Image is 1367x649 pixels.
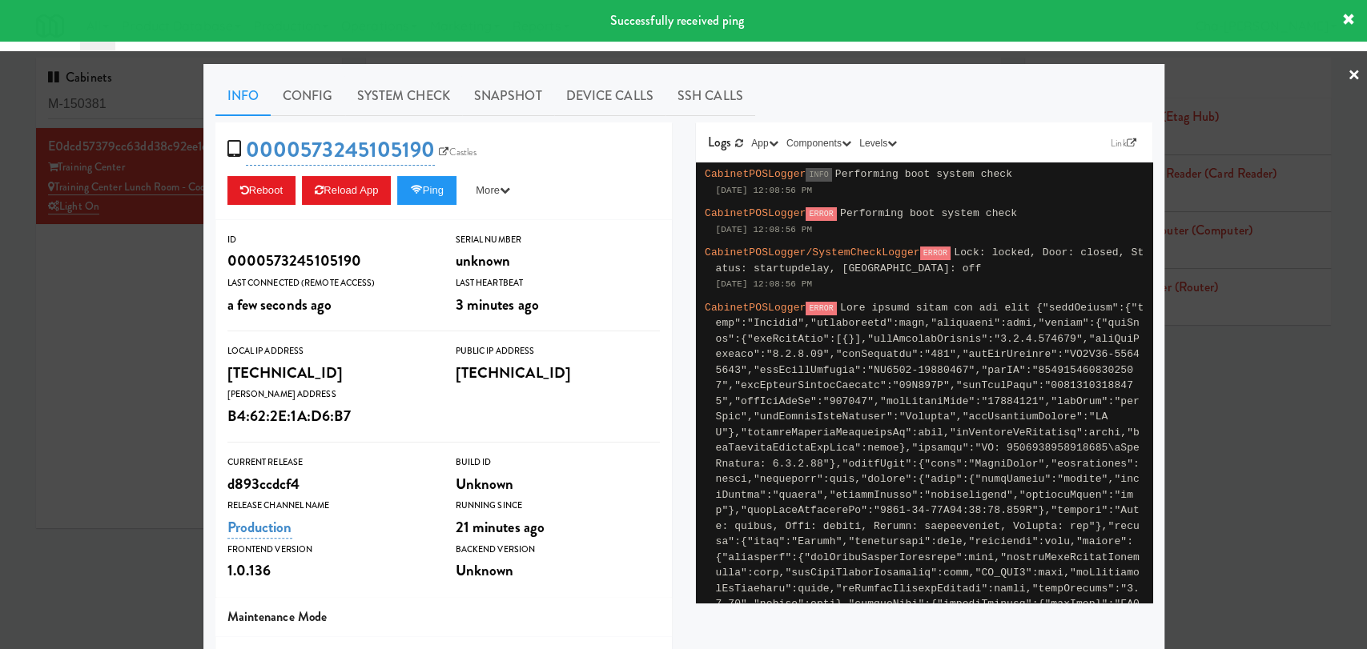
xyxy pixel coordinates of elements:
span: CabinetPOSLogger/SystemCheckLogger [705,246,920,258]
div: [PERSON_NAME] Address [227,387,432,403]
a: SSH Calls [665,76,755,116]
span: Logs [708,133,731,151]
button: Levels [855,135,901,151]
div: [TECHNICAL_ID] [227,359,432,387]
a: Production [227,516,292,539]
div: unknown [456,247,660,274]
div: 0000573245105190 [227,247,432,274]
button: Components [782,135,855,151]
div: 1.0.136 [227,557,432,584]
div: Local IP Address [227,343,432,359]
div: Backend Version [456,542,660,558]
a: Link [1107,135,1140,151]
span: Successfully received ping [610,11,745,30]
button: App [747,135,782,151]
span: Lock: locked, Door: closed, Status: startupdelay, [GEOGRAPHIC_DATA]: off [716,246,1144,274]
button: Ping [397,176,456,205]
a: × [1348,51,1361,101]
span: [DATE] 12:08:56 PM [716,186,813,195]
div: Frontend Version [227,542,432,558]
button: Reboot [227,176,296,205]
span: Maintenance Mode [227,607,328,626]
div: Unknown [456,471,660,498]
a: Config [271,76,345,116]
div: d893ccdcf4 [227,471,432,498]
div: [TECHNICAL_ID] [456,359,660,387]
div: Release Channel Name [227,498,432,514]
div: Public IP Address [456,343,660,359]
div: Last Connected (Remote Access) [227,275,432,291]
a: Info [215,76,271,116]
a: Snapshot [462,76,554,116]
div: Build Id [456,455,660,471]
span: CabinetPOSLogger [705,207,806,219]
span: CabinetPOSLogger [705,168,806,180]
span: ERROR [920,246,951,260]
span: 3 minutes ago [456,294,539,315]
a: Castles [435,144,480,160]
span: [DATE] 12:08:56 PM [716,225,813,234]
span: a few seconds ago [227,294,332,315]
button: Reload App [302,176,391,205]
span: Performing boot system check [840,207,1017,219]
a: 0000573245105190 [246,134,436,166]
span: 21 minutes ago [456,516,545,538]
div: Current Release [227,455,432,471]
div: Running Since [456,498,660,514]
div: B4:62:2E:1A:D6:B7 [227,403,432,430]
a: Device Calls [554,76,665,116]
span: [DATE] 12:08:56 PM [716,279,813,289]
a: System Check [345,76,462,116]
span: INFO [806,168,831,182]
div: Unknown [456,557,660,584]
span: CabinetPOSLogger [705,302,806,314]
div: Serial Number [456,232,660,248]
div: Last Heartbeat [456,275,660,291]
span: Performing boot system check [835,168,1012,180]
button: More [463,176,523,205]
span: ERROR [806,302,837,315]
div: ID [227,232,432,248]
span: ERROR [806,207,837,221]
